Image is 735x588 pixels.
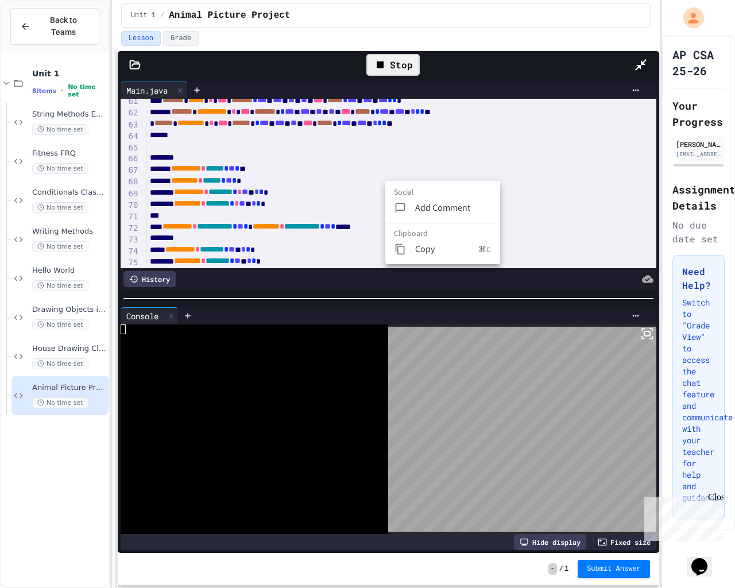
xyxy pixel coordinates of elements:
iframe: chat widget [640,492,724,541]
div: Chat with us now!Close [5,5,79,73]
li: Clipboard [394,228,500,239]
span: Copy [415,242,478,256]
p: ⌘C [478,243,491,255]
li: Social [394,187,500,198]
span: Add Comment [415,201,491,215]
iframe: chat widget [687,542,724,577]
